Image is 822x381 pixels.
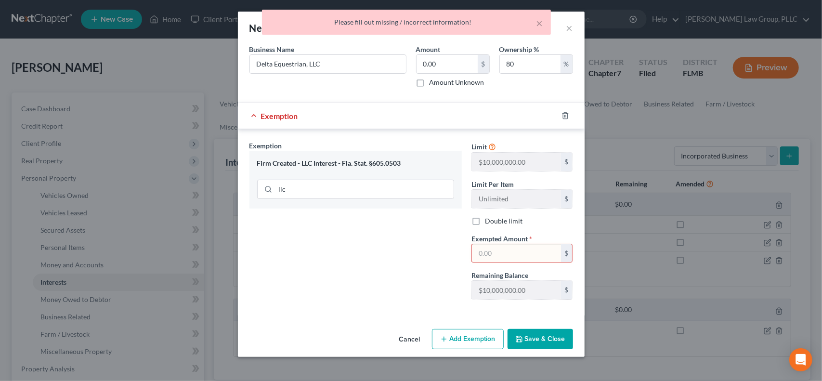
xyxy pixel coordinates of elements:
[508,329,573,349] button: Save & Close
[261,111,298,120] span: Exemption
[417,55,478,73] input: 0.00
[391,330,428,349] button: Cancel
[472,153,561,171] input: --
[536,17,543,29] button: ×
[471,143,487,151] span: Limit
[472,190,561,208] input: --
[257,159,454,168] div: Firm Created - LLC Interest - Fla. Stat. §605.0503
[561,153,573,171] div: $
[472,281,561,299] input: --
[478,55,489,73] div: $
[561,190,573,208] div: $
[499,44,539,54] label: Ownership %
[249,142,282,150] span: Exemption
[432,329,504,349] button: Add Exemption
[561,55,573,73] div: %
[471,270,528,280] label: Remaining Balance
[275,180,454,198] input: Search exemption rules...
[416,44,441,54] label: Amount
[471,235,528,243] span: Exempted Amount
[249,45,295,53] span: Business Name
[561,281,573,299] div: $
[472,244,561,263] input: 0.00
[485,216,522,226] label: Double limit
[789,348,812,371] div: Open Intercom Messenger
[500,55,561,73] input: 0.00
[430,78,484,87] label: Amount Unknown
[471,179,514,189] label: Limit Per Item
[270,17,543,27] div: Please fill out missing / incorrect information!
[250,55,406,73] input: Enter name...
[561,244,573,263] div: $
